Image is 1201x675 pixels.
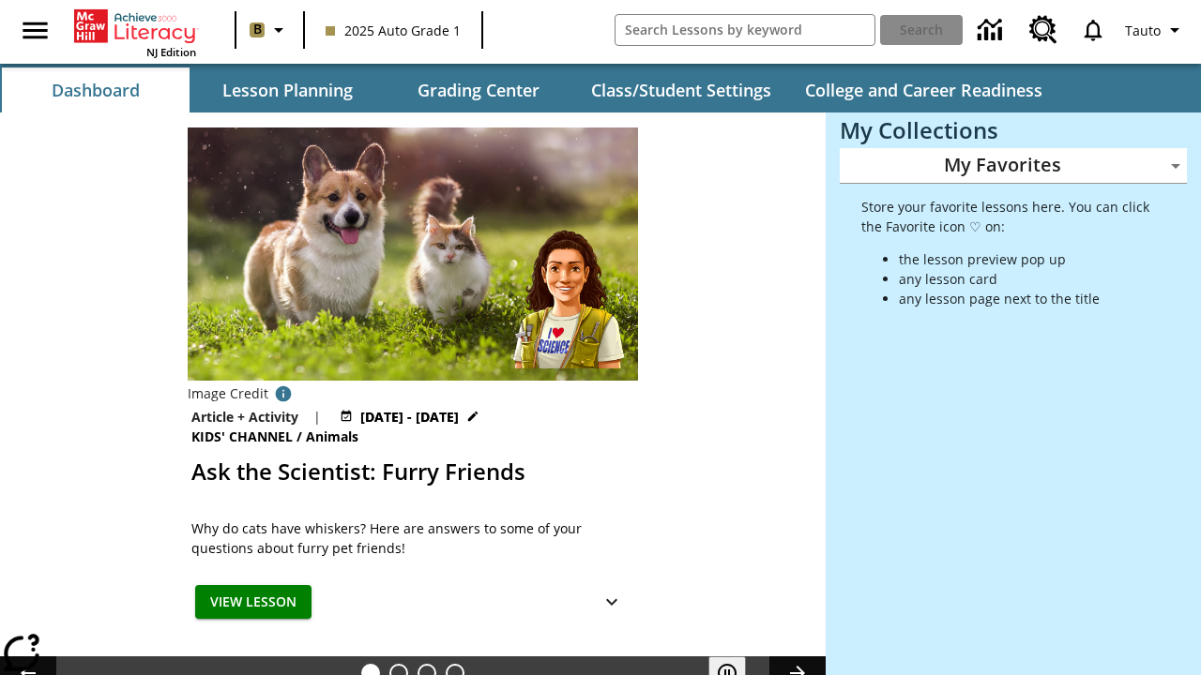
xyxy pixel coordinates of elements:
[899,249,1151,269] li: the lesson preview pop up
[1117,13,1193,47] button: Profile/Settings
[242,13,297,47] button: Boost Class color is light brown. Change class color
[253,18,262,41] span: B
[191,407,298,427] p: Article + Activity
[188,127,638,381] img: Avatar of the scientist with a cat and dog standing in a grassy field in the background
[899,289,1151,308] li: any lesson page next to the title
[616,15,874,45] input: search field
[296,427,302,445] span: /
[313,407,321,427] span: |
[576,67,786,112] button: Class/Student Settings
[326,21,461,40] span: 2025 Auto Grade 1
[593,585,631,620] button: Show Details
[268,381,298,407] button: Credit: background: Nataba/iStock/Getty Images Plus inset: Janos Jantner
[1018,5,1069,55] a: Resource Center, Will open in new tab
[195,585,312,620] button: View Lesson
[74,7,196,45] a: Home
[840,117,1187,143] h3: My Collections
[360,407,459,427] span: [DATE] - [DATE]
[191,455,634,488] h2: Ask the Scientist: Furry Friends
[840,148,1187,184] div: My Favorites
[1125,21,1161,40] span: Tauto
[188,384,268,403] p: Image Credit
[146,45,196,59] span: NJ Edition
[193,67,381,112] button: Lesson Planning
[861,197,1151,236] p: Store your favorite lessons here. You can click the Favorite icon ♡ on:
[2,67,190,112] button: Dashboard
[1069,6,1117,54] a: Notifications
[790,67,1057,112] button: College and Career Readiness
[306,427,362,447] span: Animals
[191,518,634,558] div: Why do cats have whiskers? Here are answers to some of your questions about furry pet friends!
[899,269,1151,289] li: any lesson card
[385,67,572,112] button: Grading Center
[336,407,483,427] button: Jul 11 - Oct 31 Choose Dates
[191,427,296,447] span: Kids' Channel
[8,3,63,58] button: Open side menu
[966,5,1018,56] a: Data Center
[74,6,196,59] div: Home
